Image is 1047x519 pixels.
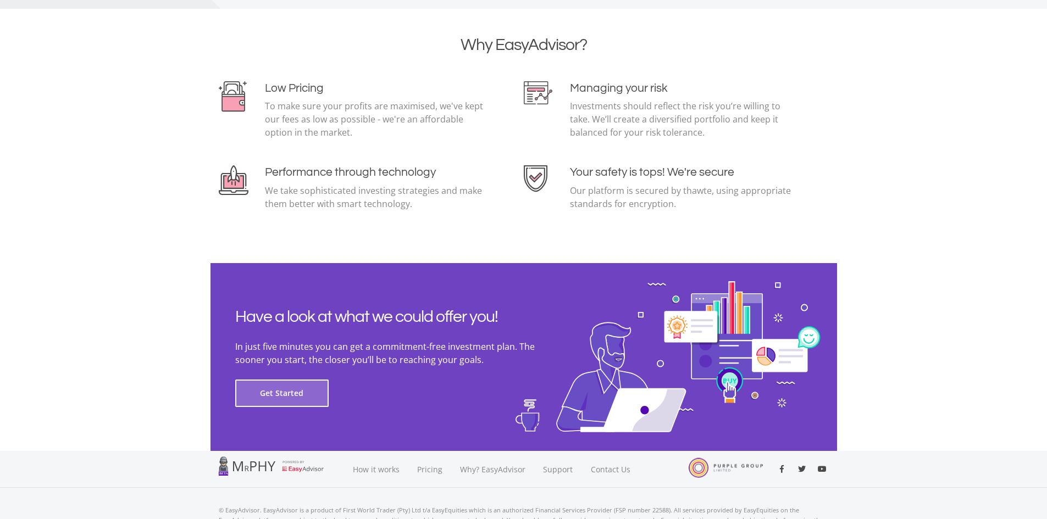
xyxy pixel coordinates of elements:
a: Pricing [408,451,451,488]
h4: Your safety is tops! We're secure [570,165,794,179]
p: We take sophisticated investing strategies and make them better with smart technology. [265,184,489,210]
button: Get Started [235,380,329,407]
h2: Why EasyAdvisor? [219,35,829,55]
h2: Have a look at what we could offer you! [235,307,565,327]
a: How it works [344,451,408,488]
a: Contact Us [582,451,640,488]
h4: Managing your risk [570,81,794,95]
p: Our platform is secured by thawte, using appropriate standards for encryption. [570,184,794,210]
h4: Low Pricing [265,81,489,95]
p: In just five minutes you can get a commitment-free investment plan. The sooner you start, the clo... [235,340,565,366]
a: Why? EasyAdvisor [451,451,534,488]
h4: Performance through technology [265,165,489,179]
p: Investments should reflect the risk you’re willing to take. We’ll create a diversified portfolio ... [570,99,794,139]
p: To make sure your profits are maximised, we've kept our fees as low as possible - we're an afford... [265,99,489,139]
a: Support [534,451,582,488]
